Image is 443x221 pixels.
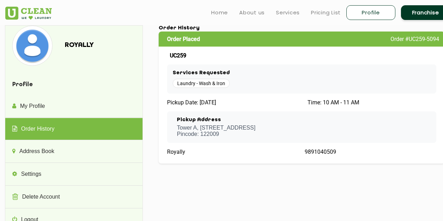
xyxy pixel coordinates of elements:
span: Order Placed [167,36,200,42]
a: Settings [5,163,142,186]
a: Profile [346,5,395,20]
h3: Pickup Address [177,117,255,123]
span: Laundry - Wash & Iron [173,79,230,88]
span: Pickup Date: [DATE] [167,99,216,106]
a: Pricing List [311,8,341,17]
a: Home [211,8,228,17]
h4: Royally [65,41,123,49]
img: UClean Laundry and Dry Cleaning [5,7,52,20]
a: Address Book [5,140,142,163]
span: Time: 10 AM - 11 AM [307,99,359,106]
h4: Profile [5,75,142,95]
a: My Profile [5,95,142,118]
h3: Services Requested [173,70,431,76]
a: About us [239,8,265,17]
img: avatardefault_92824.png [14,27,51,64]
a: Services [276,8,300,17]
span: UC259 [170,52,186,59]
span: Order #UC259-5094 [390,36,439,42]
span: Royally [167,149,185,155]
span: 9891040509 [305,149,336,155]
a: Order History [5,118,142,140]
p: Tower A, [STREET_ADDRESS] Pincode: 122009 [177,125,255,137]
a: Delete Account [5,186,142,208]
